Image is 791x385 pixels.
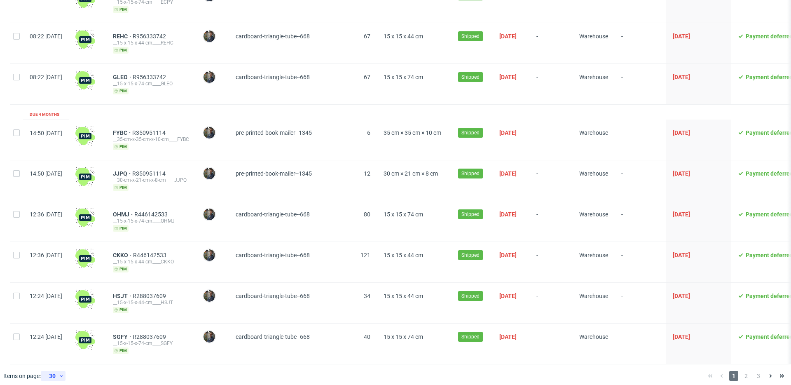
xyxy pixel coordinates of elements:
[367,129,370,136] span: 6
[461,129,480,136] span: Shipped
[579,211,608,218] span: Warehouse
[204,71,215,83] img: Maciej Sobola
[621,129,660,150] span: -
[384,170,438,177] span: 30 cm × 21 cm × 8 cm
[536,333,566,354] span: -
[236,170,312,177] span: pre-printed-book-mailer--1345
[133,293,168,299] a: R288037609
[113,347,129,354] span: pim
[113,333,133,340] span: SGFY
[113,258,190,265] div: __15-x-15-x-44-cm____CKKO
[673,74,690,80] span: [DATE]
[579,252,608,258] span: Warehouse
[621,333,660,354] span: -
[113,74,133,80] a: GLEO
[75,249,95,268] img: wHgJFi1I6lmhQAAAABJRU5ErkJggg==
[30,252,62,258] span: 12:36 [DATE]
[499,74,517,80] span: [DATE]
[536,33,566,54] span: -
[75,30,95,49] img: wHgJFi1I6lmhQAAAABJRU5ErkJggg==
[113,80,190,87] div: __15-x-15-x-74-cm____GLEO
[579,170,608,177] span: Warehouse
[133,74,168,80] a: R956333742
[499,293,517,299] span: [DATE]
[673,252,690,258] span: [DATE]
[384,129,441,136] span: 35 cm × 35 cm × 10 cm
[204,249,215,261] img: Maciej Sobola
[204,331,215,343] img: Maciej Sobola
[113,136,190,143] div: __35-cm-x-35-cm-x-10-cm____FYBC
[499,252,517,258] span: [DATE]
[75,167,95,187] img: wHgJFi1I6lmhQAAAABJRU5ErkJggg==
[236,33,310,40] span: cardboard-triangle-tube--668
[113,88,129,94] span: pim
[673,211,690,218] span: [DATE]
[499,211,517,218] span: [DATE]
[30,130,62,136] span: 14:50 [DATE]
[384,74,423,80] span: 15 x 15 x 74 cm
[579,33,608,40] span: Warehouse
[499,333,517,340] span: [DATE]
[754,371,763,381] span: 3
[499,33,517,40] span: [DATE]
[579,333,608,340] span: Warehouse
[113,129,132,136] a: FYBC
[75,330,95,350] img: wHgJFi1I6lmhQAAAABJRU5ErkJggg==
[364,333,370,340] span: 40
[236,333,310,340] span: cardboard-triangle-tube--668
[579,129,608,136] span: Warehouse
[113,170,132,177] span: JJPQ
[742,371,751,381] span: 2
[30,333,62,340] span: 12:24 [DATE]
[461,33,480,40] span: Shipped
[673,293,690,299] span: [DATE]
[673,170,690,177] span: [DATE]
[113,252,133,258] span: CKKO
[113,47,129,54] span: pim
[133,333,168,340] a: R288037609
[133,33,168,40] a: R956333742
[204,127,215,139] img: Maciej Sobola
[536,170,566,191] span: -
[621,33,660,54] span: -
[579,293,608,299] span: Warehouse
[133,252,168,258] span: R446142533
[499,170,517,177] span: [DATE]
[536,293,566,313] span: -
[384,211,423,218] span: 15 x 15 x 74 cm
[536,211,566,232] span: -
[673,129,690,136] span: [DATE]
[3,372,41,380] span: Items on page:
[113,307,129,313] span: pim
[75,208,95,228] img: wHgJFi1I6lmhQAAAABJRU5ErkJggg==
[461,292,480,300] span: Shipped
[113,33,133,40] a: REHC
[113,218,190,224] div: __15-x-15-x-74-cm____OHMJ
[236,293,310,299] span: cardboard-triangle-tube--668
[132,170,167,177] a: R350951114
[621,252,660,272] span: -
[621,211,660,232] span: -
[204,290,215,302] img: Maciej Sobola
[384,333,423,340] span: 15 x 15 x 74 cm
[113,299,190,306] div: __15-x-15-x-44-cm____HSJT
[621,74,660,94] span: -
[673,333,690,340] span: [DATE]
[113,293,133,299] a: HSJT
[364,293,370,299] span: 34
[113,40,190,46] div: __15-x-15-x-44-cm____REHC
[113,184,129,191] span: pim
[113,211,134,218] a: OHMJ
[204,31,215,42] img: Maciej Sobola
[236,129,312,136] span: pre-printed-book-mailer--1345
[132,129,167,136] a: R350951114
[384,252,423,258] span: 15 x 15 x 44 cm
